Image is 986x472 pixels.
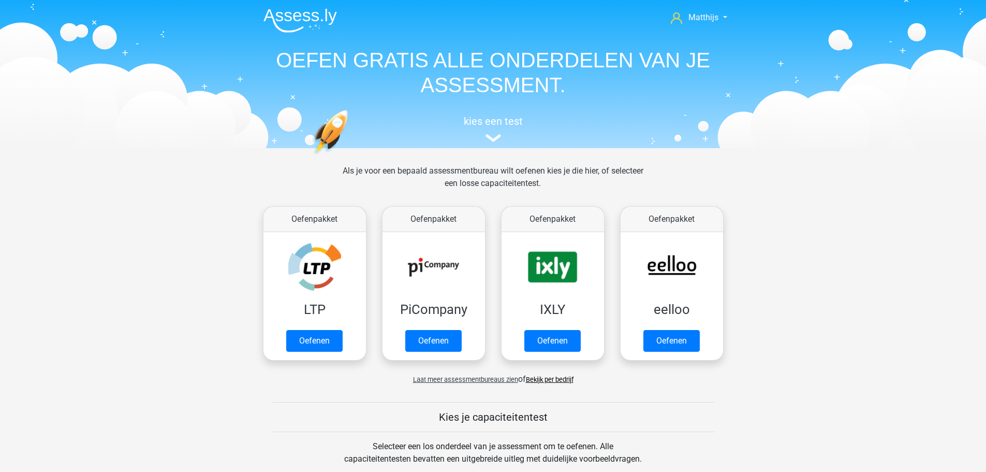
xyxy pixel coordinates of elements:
[255,365,731,385] div: of
[526,376,573,383] a: Bekijk per bedrijf
[688,12,718,22] span: Matthijs
[643,330,700,352] a: Oefenen
[272,411,714,423] h5: Kies je capaciteitentest
[255,48,731,97] h1: OEFEN GRATIS ALLE ONDERDELEN VAN JE ASSESSMENT.
[312,110,388,204] img: oefenen
[255,115,731,142] a: kies een test
[485,134,501,142] img: assessment
[667,11,731,24] a: Matthijs
[524,330,581,352] a: Oefenen
[286,330,343,352] a: Oefenen
[255,115,731,127] h5: kies een test
[334,165,652,202] div: Als je voor een bepaald assessmentbureau wilt oefenen kies je die hier, of selecteer een losse ca...
[413,376,518,383] span: Laat meer assessmentbureaus zien
[405,330,462,352] a: Oefenen
[263,8,337,33] img: Assessly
